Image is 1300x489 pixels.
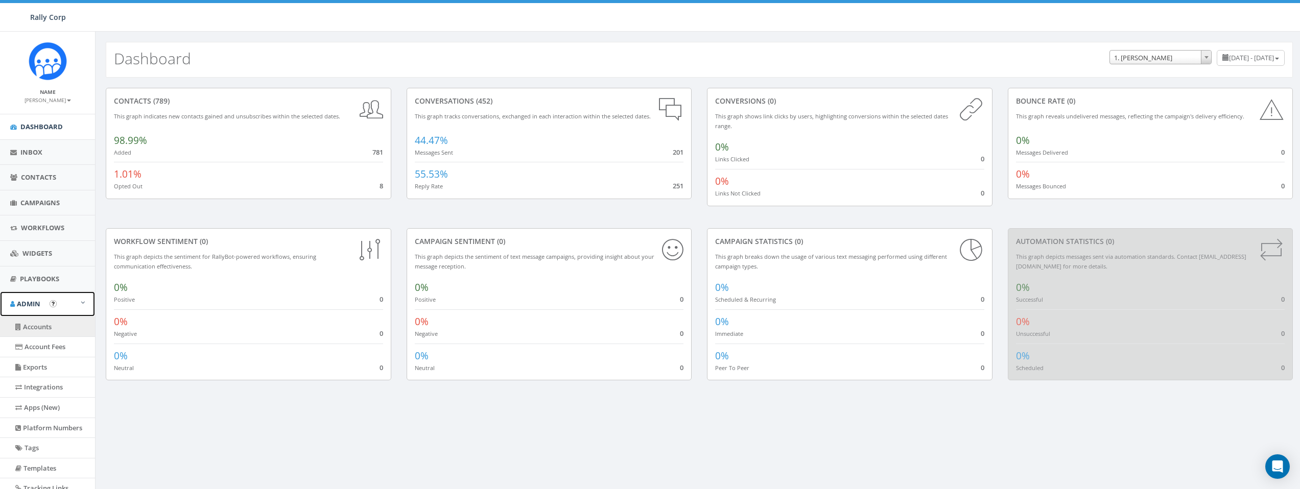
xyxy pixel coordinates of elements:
span: (0) [766,96,776,106]
span: 0% [715,315,729,328]
small: This graph depicts the sentiment for RallyBot-powered workflows, ensuring communication effective... [114,253,316,270]
span: Workflows [21,223,64,232]
span: 0 [981,329,984,338]
span: 1.01% [114,167,141,181]
span: 0 [1281,329,1285,338]
span: 0% [715,140,729,154]
small: Messages Sent [415,149,453,156]
small: Unsuccessful [1016,330,1050,337]
small: Messages Bounced [1016,182,1066,190]
span: 0% [715,281,729,294]
span: 0% [715,349,729,362]
small: Links Not Clicked [715,189,761,197]
span: (452) [474,96,492,106]
span: (0) [1104,236,1114,246]
span: 0% [415,315,429,328]
div: conversions [715,96,984,106]
span: Admin [17,299,40,308]
small: Positive [114,296,135,303]
span: (0) [198,236,208,246]
span: 781 [372,148,383,157]
h2: Dashboard [114,50,191,67]
small: Successful [1016,296,1043,303]
span: Playbooks [20,274,59,283]
span: 0 [1281,181,1285,190]
small: Reply Rate [415,182,443,190]
div: Open Intercom Messenger [1265,454,1290,479]
small: Neutral [415,364,435,372]
span: 1. James Martin [1110,51,1211,65]
div: contacts [114,96,383,106]
small: Positive [415,296,436,303]
span: 0% [1016,349,1030,362]
small: This graph reveals undelivered messages, reflecting the campaign's delivery efficiency. [1016,112,1244,120]
small: Scheduled [1016,364,1044,372]
span: 0% [114,315,128,328]
span: 201 [673,148,683,157]
span: Campaigns [20,198,60,207]
span: Dashboard [20,122,63,131]
small: Name [40,88,56,95]
span: (789) [151,96,170,106]
span: Contacts [21,173,56,182]
div: Campaign Statistics [715,236,984,247]
span: 44.47% [415,134,448,147]
span: 0 [981,188,984,198]
small: Scheduled & Recurring [715,296,776,303]
div: Bounce Rate [1016,96,1285,106]
span: 0 [380,329,383,338]
span: 1. James Martin [1109,50,1212,64]
span: 0% [1016,281,1030,294]
small: [PERSON_NAME] [25,96,71,104]
small: Peer To Peer [715,364,749,372]
small: Messages Delivered [1016,149,1068,156]
span: 0 [981,363,984,372]
div: Campaign Sentiment [415,236,684,247]
span: 0% [1016,315,1030,328]
img: Icon_1.png [29,42,67,80]
span: 0 [1281,295,1285,304]
span: Inbox [20,148,42,157]
div: Workflow Sentiment [114,236,383,247]
div: Automation Statistics [1016,236,1285,247]
span: [DATE] - [DATE] [1229,53,1274,62]
span: 0 [680,363,683,372]
small: Added [114,149,131,156]
small: Opted Out [114,182,143,190]
small: This graph indicates new contacts gained and unsubscribes within the selected dates. [114,112,340,120]
span: 0% [1016,134,1030,147]
span: 0 [1281,363,1285,372]
span: 0% [415,349,429,362]
button: Open In-App Guide [50,300,57,307]
small: This graph depicts messages sent via automation standards. Contact [EMAIL_ADDRESS][DOMAIN_NAME] f... [1016,253,1246,270]
span: 0 [680,329,683,338]
span: 0% [114,349,128,362]
span: 0 [380,295,383,304]
span: 0% [715,175,729,188]
span: 0 [981,295,984,304]
small: This graph shows link clicks by users, highlighting conversions within the selected dates range. [715,112,948,130]
span: 0% [415,281,429,294]
span: 8 [380,181,383,190]
span: 0 [981,154,984,163]
span: 0 [1281,148,1285,157]
span: 98.99% [114,134,147,147]
a: [PERSON_NAME] [25,95,71,104]
small: This graph breaks down the usage of various text messaging performed using different campaign types. [715,253,947,270]
div: conversations [415,96,684,106]
span: 0 [380,363,383,372]
small: Neutral [114,364,134,372]
small: Links Clicked [715,155,749,163]
small: This graph depicts the sentiment of text message campaigns, providing insight about your message ... [415,253,654,270]
span: 0 [680,295,683,304]
span: Rally Corp [30,12,66,22]
small: Negative [415,330,438,337]
span: (0) [793,236,803,246]
span: 55.53% [415,167,448,181]
span: (0) [1065,96,1075,106]
span: (0) [495,236,505,246]
span: 0% [114,281,128,294]
small: This graph tracks conversations, exchanged in each interaction within the selected dates. [415,112,651,120]
span: 251 [673,181,683,190]
small: Negative [114,330,137,337]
